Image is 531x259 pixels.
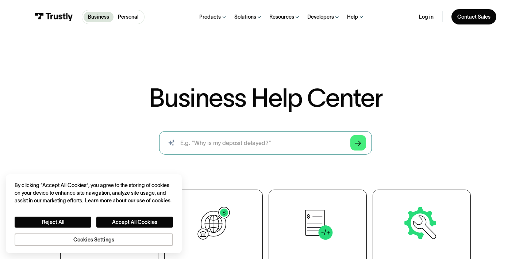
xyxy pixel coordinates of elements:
[118,13,138,21] p: Personal
[15,233,173,246] button: Cookies Settings
[159,131,372,155] form: Search
[159,131,372,155] input: search
[149,85,382,110] h1: Business Help Center
[269,14,294,20] div: Resources
[307,14,334,20] div: Developers
[347,14,358,20] div: Help
[113,12,143,22] a: Personal
[451,9,496,24] a: Contact Sales
[88,13,109,21] p: Business
[35,13,73,21] img: Trustly Logo
[15,182,173,246] div: Privacy
[419,14,434,20] a: Log in
[199,14,221,20] div: Products
[96,217,173,228] button: Accept All Cookies
[15,182,173,205] div: By clicking “Accept All Cookies”, you agree to the storing of cookies on your device to enhance s...
[84,12,113,22] a: Business
[15,217,91,228] button: Reject All
[234,14,256,20] div: Solutions
[6,174,182,253] div: Cookie banner
[457,14,490,20] div: Contact Sales
[85,198,172,203] a: More information about your privacy, opens in a new tab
